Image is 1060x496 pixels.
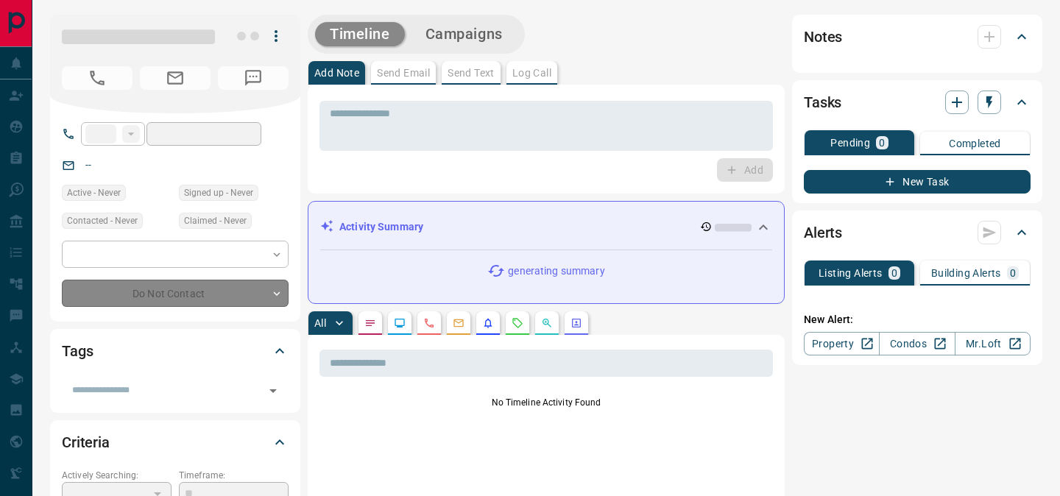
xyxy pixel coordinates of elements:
[819,268,883,278] p: Listing Alerts
[62,280,289,307] div: Do Not Contact
[508,263,604,279] p: generating summary
[85,159,91,171] a: --
[140,66,211,90] span: No Email
[804,25,842,49] h2: Notes
[314,318,326,328] p: All
[314,68,359,78] p: Add Note
[453,317,464,329] svg: Emails
[804,85,1031,120] div: Tasks
[62,431,110,454] h2: Criteria
[62,339,93,363] h2: Tags
[512,317,523,329] svg: Requests
[891,268,897,278] p: 0
[804,221,842,244] h2: Alerts
[482,317,494,329] svg: Listing Alerts
[1010,268,1016,278] p: 0
[541,317,553,329] svg: Opportunities
[423,317,435,329] svg: Calls
[364,317,376,329] svg: Notes
[830,138,870,148] p: Pending
[179,469,289,482] p: Timeframe:
[315,22,405,46] button: Timeline
[62,333,289,369] div: Tags
[394,317,406,329] svg: Lead Browsing Activity
[804,312,1031,327] p: New Alert:
[184,213,247,228] span: Claimed - Never
[184,185,253,200] span: Signed up - Never
[320,213,772,241] div: Activity Summary
[62,66,132,90] span: No Number
[339,219,423,235] p: Activity Summary
[804,215,1031,250] div: Alerts
[218,66,289,90] span: No Number
[62,469,172,482] p: Actively Searching:
[879,138,885,148] p: 0
[804,91,841,114] h2: Tasks
[804,19,1031,54] div: Notes
[949,138,1001,149] p: Completed
[411,22,517,46] button: Campaigns
[67,213,138,228] span: Contacted - Never
[319,396,773,409] p: No Timeline Activity Found
[931,268,1001,278] p: Building Alerts
[804,170,1031,194] button: New Task
[67,185,121,200] span: Active - Never
[804,332,880,355] a: Property
[263,380,283,401] button: Open
[879,332,955,355] a: Condos
[955,332,1031,355] a: Mr.Loft
[62,425,289,460] div: Criteria
[570,317,582,329] svg: Agent Actions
